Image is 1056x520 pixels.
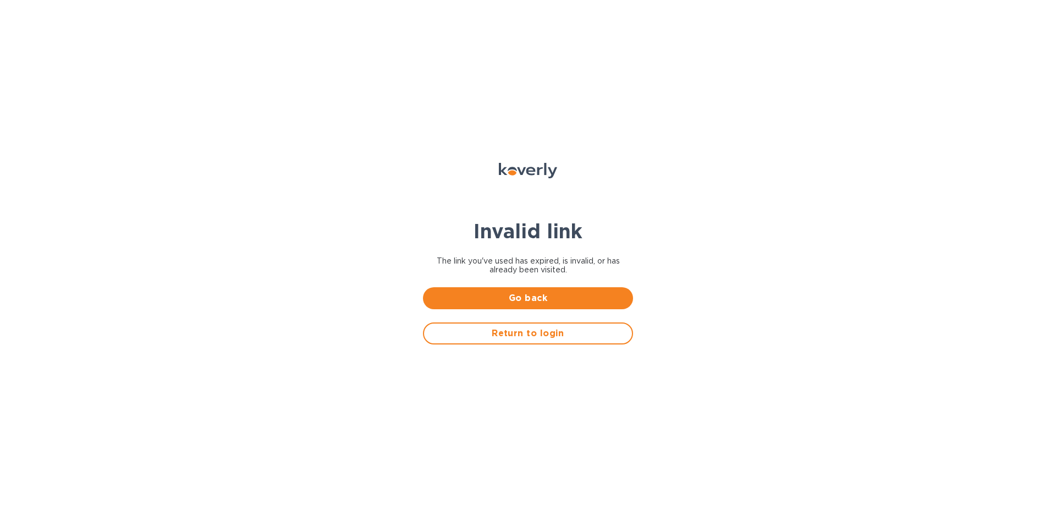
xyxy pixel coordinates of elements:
button: Return to login [423,322,633,344]
button: Go back [423,287,633,309]
span: Go back [432,292,624,305]
span: Return to login [433,327,623,340]
img: Koverly [499,163,557,178]
b: Invalid link [474,219,582,243]
span: The link you've used has expired, is invalid, or has already been visited. [423,256,633,274]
